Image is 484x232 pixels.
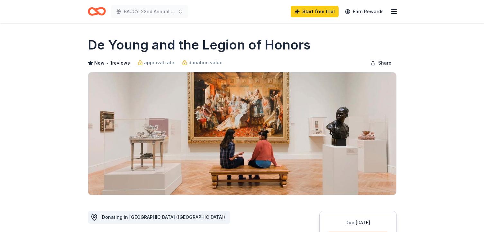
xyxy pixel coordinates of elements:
span: donation value [188,59,223,67]
button: BACC's 22nd Annual [MEDICAL_DATA] Conference [111,5,188,18]
span: • [106,60,108,66]
span: Share [378,59,391,67]
a: Home [88,4,106,19]
button: 1reviews [110,59,130,67]
span: New [94,59,105,67]
img: Image for De Young and the Legion of Honors [88,72,396,195]
button: Share [365,57,397,69]
a: approval rate [138,59,174,67]
span: Donating in [GEOGRAPHIC_DATA] ([GEOGRAPHIC_DATA]) [102,214,225,220]
a: donation value [182,59,223,67]
span: approval rate [144,59,174,67]
a: Start free trial [291,6,339,17]
div: Due [DATE] [327,219,388,227]
span: BACC's 22nd Annual [MEDICAL_DATA] Conference [124,8,175,15]
a: Earn Rewards [341,6,388,17]
h1: De Young and the Legion of Honors [88,36,311,54]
